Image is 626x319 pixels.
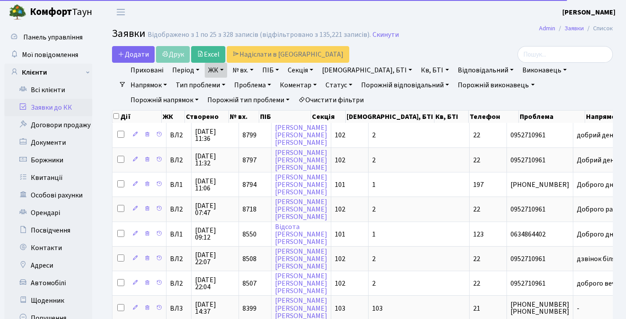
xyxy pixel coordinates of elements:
[4,151,92,169] a: Боржники
[148,31,371,39] div: Відображено з 1 по 25 з 328 записів (відфільтровано з 135,221 записів).
[473,180,484,190] span: 197
[335,204,345,214] span: 102
[4,169,92,186] a: Квитанції
[562,7,615,17] b: [PERSON_NAME]
[473,130,480,140] span: 22
[23,32,83,42] span: Панель управління
[335,155,345,165] span: 102
[372,155,376,165] span: 2
[510,181,569,188] span: [PHONE_NUMBER]
[4,134,92,151] a: Документи
[229,63,257,78] a: № вх.
[358,78,452,93] a: Порожній відповідальний
[510,280,569,287] span: 0952710961
[170,231,188,238] span: ВЛ1
[112,111,162,123] th: Дії
[162,111,185,123] th: ЖК
[191,46,225,63] a: Excel
[519,63,570,78] a: Виконавець
[276,78,320,93] a: Коментар
[372,130,376,140] span: 2
[372,229,376,239] span: 1
[170,255,188,262] span: ВЛ2
[4,257,92,274] a: Адреси
[242,304,257,313] span: 8399
[372,254,376,264] span: 2
[510,206,569,213] span: 0952710961
[562,7,615,18] a: [PERSON_NAME]
[454,63,517,78] a: Відповідальний
[275,197,327,222] a: [PERSON_NAME][PERSON_NAME][PERSON_NAME]
[335,229,345,239] span: 101
[231,78,275,93] a: Проблема
[275,222,327,247] a: Відсота[PERSON_NAME][PERSON_NAME]
[373,31,399,39] a: Скинути
[372,180,376,190] span: 1
[30,5,72,19] b: Комфорт
[539,24,555,33] a: Admin
[4,222,92,239] a: Посвідчення
[311,111,346,123] th: Секція
[318,63,416,78] a: [DEMOGRAPHIC_DATA], БТІ
[473,204,480,214] span: 22
[22,50,78,60] span: Мої повідомлення
[242,180,257,190] span: 8794
[510,255,569,262] span: 0952710961
[170,132,188,139] span: ВЛ2
[372,279,376,288] span: 2
[372,204,376,214] span: 2
[259,111,311,123] th: ПІБ
[510,301,569,315] span: [PHONE_NUMBER] [PHONE_NUMBER]
[4,46,92,64] a: Мої повідомлення
[473,254,480,264] span: 22
[242,229,257,239] span: 8550
[4,274,92,292] a: Автомобілі
[242,279,257,288] span: 8507
[242,254,257,264] span: 8508
[526,19,626,38] nav: breadcrumb
[284,63,317,78] a: Секція
[335,180,345,190] span: 101
[4,204,92,222] a: Орендарі
[195,251,235,265] span: [DATE] 22:07
[170,206,188,213] span: ВЛ2
[242,155,257,165] span: 8797
[195,153,235,167] span: [DATE] 11:32
[335,254,345,264] span: 102
[170,181,188,188] span: ВЛ1
[170,305,188,312] span: ВЛ3
[335,304,345,313] span: 103
[204,93,293,108] a: Порожній тип проблеми
[510,157,569,164] span: 0952710961
[275,123,327,147] a: [PERSON_NAME][PERSON_NAME][PERSON_NAME]
[195,128,235,142] span: [DATE] 11:36
[335,279,345,288] span: 102
[275,271,327,296] a: [PERSON_NAME][PERSON_NAME][PERSON_NAME]
[229,111,259,123] th: № вх.
[127,63,167,78] a: Приховані
[30,5,92,20] span: Таун
[417,63,452,78] a: Кв, БТІ
[335,130,345,140] span: 102
[510,132,569,139] span: 0952710961
[170,280,188,287] span: ВЛ2
[275,247,327,271] a: [PERSON_NAME][PERSON_NAME][PERSON_NAME]
[195,178,235,192] span: [DATE] 11:06
[434,111,469,123] th: Кв, БТІ
[275,148,327,172] a: [PERSON_NAME][PERSON_NAME][PERSON_NAME]
[510,231,569,238] span: 0634864402
[372,304,383,313] span: 103
[469,111,519,123] th: Телефон
[454,78,538,93] a: Порожній виконавець
[4,29,92,46] a: Панель управління
[127,78,170,93] a: Напрямок
[195,276,235,290] span: [DATE] 22:04
[4,116,92,134] a: Договори продажу
[584,24,613,33] li: Список
[4,81,92,99] a: Всі клієнти
[517,46,613,63] input: Пошук...
[322,78,356,93] a: Статус
[110,5,132,19] button: Переключити навігацію
[346,111,434,123] th: [DEMOGRAPHIC_DATA], БТІ
[112,26,145,41] span: Заявки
